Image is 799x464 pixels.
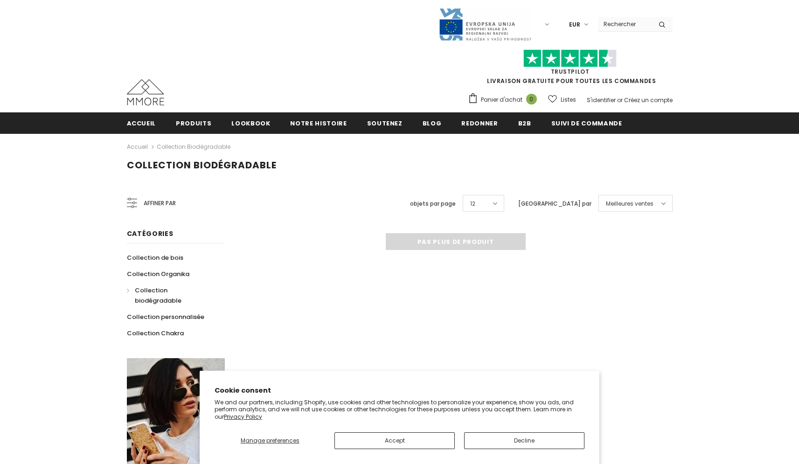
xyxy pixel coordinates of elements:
a: Listes [548,91,576,108]
span: Collection Organika [127,270,189,278]
a: Lookbook [231,112,270,133]
span: Listes [561,95,576,104]
span: Suivi de commande [551,119,622,128]
h2: Cookie consent [215,386,584,395]
a: Redonner [461,112,498,133]
span: soutenez [367,119,403,128]
button: Accept [334,432,455,449]
span: or [617,96,623,104]
a: Produits [176,112,211,133]
span: Collection personnalisée [127,312,204,321]
span: Produits [176,119,211,128]
a: Notre histoire [290,112,347,133]
span: Panier d'achat [481,95,522,104]
span: Catégories [127,229,174,238]
a: Collection biodégradable [127,282,215,309]
a: Suivi de commande [551,112,622,133]
a: Collection personnalisée [127,309,204,325]
span: Affiner par [144,198,176,208]
span: Redonner [461,119,498,128]
span: Manage preferences [241,436,299,444]
span: EUR [569,20,580,29]
label: [GEOGRAPHIC_DATA] par [518,199,591,208]
img: Faites confiance aux étoiles pilotes [523,49,617,68]
a: Accueil [127,112,156,133]
a: S'identifier [587,96,616,104]
span: LIVRAISON GRATUITE POUR TOUTES LES COMMANDES [468,54,673,85]
a: Accueil [127,141,148,152]
span: Collection Chakra [127,329,184,338]
span: Meilleures ventes [606,199,653,208]
span: Lookbook [231,119,270,128]
a: Collection biodégradable [157,143,230,151]
a: Collection de bois [127,249,183,266]
a: Collection Chakra [127,325,184,341]
span: Collection de bois [127,253,183,262]
a: Privacy Policy [224,413,262,421]
a: Blog [423,112,442,133]
button: Decline [464,432,584,449]
span: 12 [470,199,475,208]
a: Collection Organika [127,266,189,282]
a: TrustPilot [551,68,590,76]
span: Collection biodégradable [127,159,277,172]
a: Créez un compte [624,96,673,104]
a: Panier d'achat 0 [468,93,542,107]
span: B2B [518,119,531,128]
span: Notre histoire [290,119,347,128]
span: 0 [526,94,537,104]
label: objets par page [410,199,456,208]
button: Manage preferences [215,432,325,449]
span: Blog [423,119,442,128]
img: Javni Razpis [438,7,532,42]
p: We and our partners, including Shopify, use cookies and other technologies to personalize your ex... [215,399,584,421]
img: Cas MMORE [127,79,164,105]
a: Javni Razpis [438,20,532,28]
input: Search Site [598,17,652,31]
span: Accueil [127,119,156,128]
a: B2B [518,112,531,133]
a: soutenez [367,112,403,133]
span: Collection biodégradable [135,286,181,305]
